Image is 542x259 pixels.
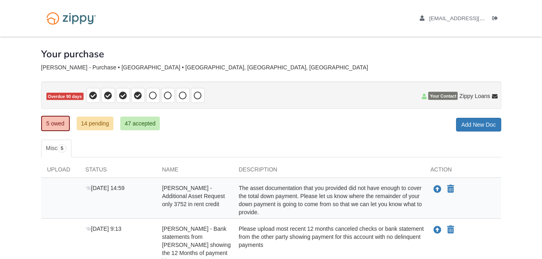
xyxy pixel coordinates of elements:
[41,165,80,178] div: Upload
[86,185,125,191] span: [DATE] 14:59
[80,165,156,178] div: Status
[156,165,233,178] div: Name
[41,140,71,157] a: Misc
[86,226,121,232] span: [DATE] 9:13
[446,184,455,194] button: Declare Shante Vanpelt - Additional Asset Request only 3752 in rent credit not applicable
[459,92,490,100] span: Zippy Loans
[433,225,442,235] button: Upload Shante Vanpelt - Bank statements from Lauryn McDaniels showing the 12 Months of payment hi...
[446,225,455,235] button: Declare Shante Vanpelt - Bank statements from Lauryn McDaniels showing the 12 Months of payment h...
[492,15,501,23] a: Log out
[41,49,104,59] h1: Your purchase
[433,184,442,194] button: Upload Shante Vanpelt - Additional Asset Request only 3752 in rent credit
[77,117,113,130] a: 14 pending
[41,64,501,71] div: [PERSON_NAME] - Purchase • [GEOGRAPHIC_DATA] • [GEOGRAPHIC_DATA], [GEOGRAPHIC_DATA], [GEOGRAPHIC_...
[233,165,425,178] div: Description
[425,165,501,178] div: Action
[429,15,521,21] span: shantemvanpelt@gmail.com
[57,144,67,152] span: 5
[41,116,70,131] a: 5 owed
[428,92,458,100] span: Your Contact
[456,118,501,132] a: Add New Doc
[41,8,101,29] img: Logo
[162,185,225,207] span: [PERSON_NAME] - Additional Asset Request only 3752 in rent credit
[420,15,522,23] a: edit profile
[46,93,84,100] span: Overdue 90 days
[233,184,425,216] div: The asset documentation that you provided did not have enough to cover the total down payment. Pl...
[120,117,160,130] a: 47 accepted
